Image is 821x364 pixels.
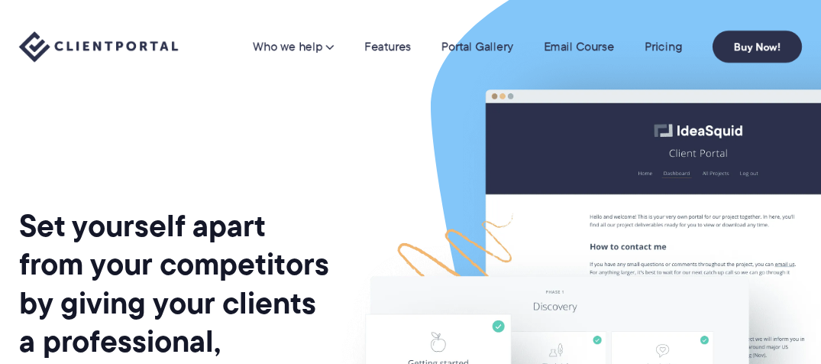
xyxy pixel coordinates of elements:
a: Pricing [645,41,682,53]
a: Email Course [544,41,614,53]
a: Who we help [253,41,334,53]
a: Portal Gallery [441,41,513,53]
a: Features [364,41,411,53]
a: Buy Now! [713,31,802,63]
